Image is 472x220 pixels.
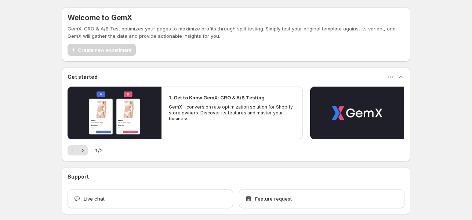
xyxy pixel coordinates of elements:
[68,173,89,180] h3: Support
[68,145,88,155] nav: Pagination
[169,94,265,101] h2: 1. Get to Know GemX: CRO & A/B Testing
[68,87,161,139] button: Play video
[84,195,105,202] span: Live chat
[68,13,132,22] h5: Welcome to GemX
[68,25,404,40] p: GemX: CRO & A/B Test optimizes your pages to maximize profits through split testing. Simply test ...
[68,73,98,81] h3: Get started
[95,147,103,154] span: 1 / 2
[310,87,404,139] button: Play video
[77,145,88,155] button: Next
[255,195,292,202] span: Feature request
[169,104,295,122] p: GemX - conversion rate optimization solution for Shopify store owners. Discover its features and ...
